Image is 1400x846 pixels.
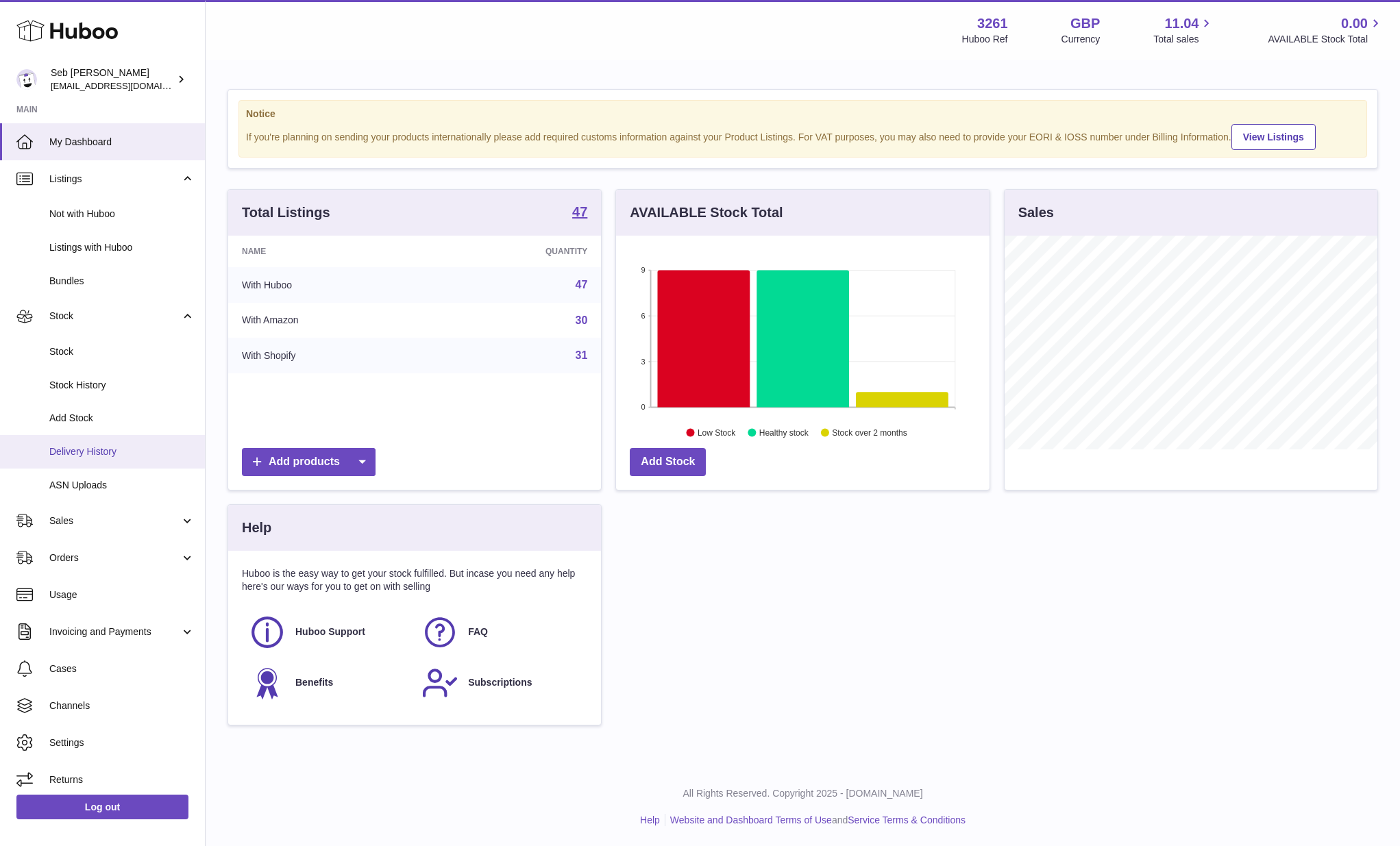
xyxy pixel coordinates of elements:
span: Listings [49,173,180,186]
text: Stock over 2 months [833,428,907,438]
span: Subscriptions [468,676,532,689]
text: Healthy stock [759,428,809,438]
span: Stock [49,310,180,323]
text: 3 [641,358,646,366]
div: Huboo Ref [962,33,1008,46]
a: Service Terms & Conditions [848,814,966,825]
a: 47 [576,279,588,290]
strong: 3261 [977,14,1008,33]
li: and [665,814,966,827]
td: With Amazon [228,303,432,338]
span: Stock [49,345,195,358]
a: 31 [576,349,588,361]
th: Name [228,236,432,267]
span: Bundles [49,275,195,288]
div: If you're planning on sending your products internationally please add required customs informati... [246,122,1360,150]
span: FAQ [468,625,488,638]
a: View Listings [1231,124,1316,150]
span: Add Stock [49,412,195,425]
span: Delivery History [49,445,195,458]
p: Huboo is the easy way to get your stock fulfilled. But incase you need any help here's our ways f... [242,567,587,593]
span: Returns [49,773,195,786]
a: Benefits [249,664,408,701]
text: 9 [641,266,646,274]
span: Sales [49,514,180,527]
span: [EMAIL_ADDRESS][DOMAIN_NAME] [51,80,201,91]
strong: GBP [1070,14,1100,33]
span: 0.00 [1341,14,1368,33]
a: FAQ [421,614,580,651]
div: Currency [1061,33,1101,46]
span: ASN Uploads [49,479,195,492]
a: Subscriptions [421,664,580,701]
span: AVAILABLE Stock Total [1268,33,1384,46]
span: Invoicing and Payments [49,625,180,638]
span: Total sales [1153,33,1214,46]
td: With Huboo [228,267,432,303]
a: 11.04 Total sales [1153,14,1214,46]
a: Log out [16,795,188,819]
a: 0.00 AVAILABLE Stock Total [1268,14,1384,46]
a: Add products [242,448,376,476]
span: My Dashboard [49,136,195,149]
strong: Notice [246,108,1360,121]
span: Not with Huboo [49,208,195,221]
span: Usage [49,588,195,601]
a: Website and Dashboard Terms of Use [670,814,832,825]
span: Listings with Huboo [49,241,195,254]
span: Orders [49,551,180,564]
a: Help [640,814,660,825]
a: 47 [572,205,587,221]
strong: 47 [572,205,587,219]
h3: Sales [1018,203,1054,222]
span: Settings [49,736,195,749]
a: Add Stock [630,448,706,476]
text: Low Stock [698,428,736,438]
h3: Help [242,519,271,537]
span: Benefits [295,676,333,689]
img: ecom@bravefoods.co.uk [16,69,37,90]
h3: Total Listings [242,203,330,222]
th: Quantity [432,236,601,267]
span: Channels [49,699,195,712]
span: Huboo Support [295,625,365,638]
span: Cases [49,662,195,675]
td: With Shopify [228,338,432,373]
a: 30 [576,314,588,326]
text: 0 [641,403,646,411]
h3: AVAILABLE Stock Total [630,203,783,222]
p: All Rights Reserved. Copyright 2025 - [DOMAIN_NAME] [217,787,1389,800]
div: Seb [PERSON_NAME] [51,66,174,92]
text: 6 [641,312,646,320]
span: Stock History [49,379,195,392]
a: Huboo Support [249,614,408,651]
span: 11.04 [1164,14,1199,33]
